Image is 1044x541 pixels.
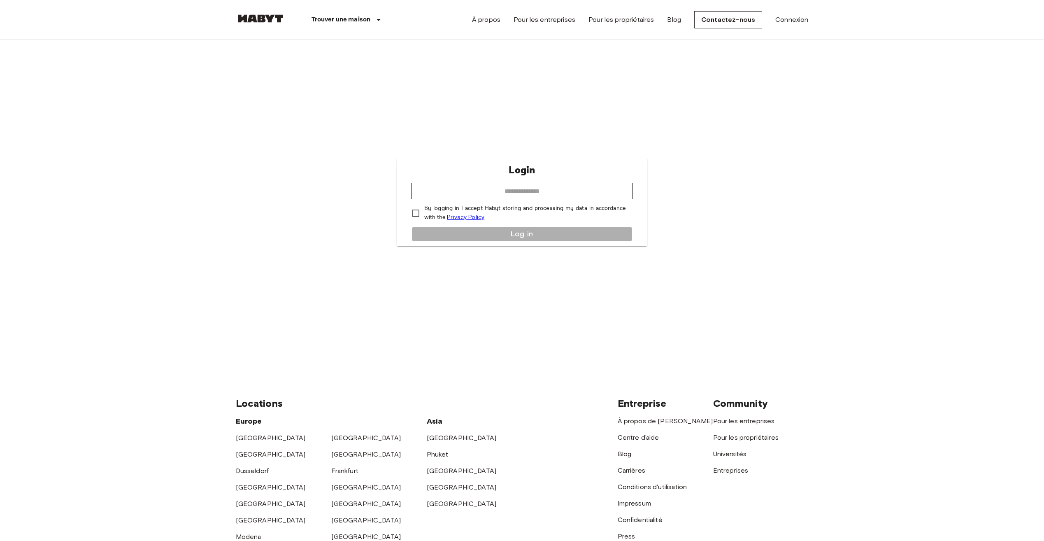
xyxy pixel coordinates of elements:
[236,533,261,541] a: Modena
[236,500,306,508] a: [GEOGRAPHIC_DATA]
[236,483,306,491] a: [GEOGRAPHIC_DATA]
[236,434,306,442] a: [GEOGRAPHIC_DATA]
[775,15,808,25] a: Connexion
[331,533,401,541] a: [GEOGRAPHIC_DATA]
[588,15,654,25] a: Pour les propriétaires
[618,450,632,458] a: Blog
[331,516,401,524] a: [GEOGRAPHIC_DATA]
[236,397,283,409] span: Locations
[514,15,575,25] a: Pour les entreprises
[447,214,484,221] a: Privacy Policy
[331,500,401,508] a: [GEOGRAPHIC_DATA]
[618,434,659,441] a: Centre d'aide
[618,417,713,425] a: À propos de [PERSON_NAME]
[667,15,681,25] a: Blog
[424,204,626,222] p: By logging in I accept Habyt storing and processing my data in accordance with the
[427,417,443,426] span: Asia
[427,450,449,458] a: Phuket
[713,434,779,441] a: Pour les propriétaires
[472,15,500,25] a: À propos
[236,450,306,458] a: [GEOGRAPHIC_DATA]
[618,483,687,491] a: Conditions d'utilisation
[713,466,749,474] a: Entreprises
[331,434,401,442] a: [GEOGRAPHIC_DATA]
[509,163,535,178] p: Login
[236,417,262,426] span: Europe
[694,11,762,28] a: Contactez-nous
[236,516,306,524] a: [GEOGRAPHIC_DATA]
[618,397,667,409] span: Entreprise
[618,532,635,540] a: Press
[427,434,497,442] a: [GEOGRAPHIC_DATA]
[713,397,768,409] span: Community
[427,467,497,475] a: [GEOGRAPHIC_DATA]
[618,466,645,474] a: Carrières
[312,15,371,25] p: Trouver une maison
[236,467,269,475] a: Dusseldorf
[427,483,497,491] a: [GEOGRAPHIC_DATA]
[618,499,651,507] a: Impressum
[713,417,775,425] a: Pour les entreprises
[331,467,358,475] a: Frankfurt
[331,450,401,458] a: [GEOGRAPHIC_DATA]
[713,450,747,458] a: Universités
[236,14,285,23] img: Habyt
[618,516,663,524] a: Confidentialité
[331,483,401,491] a: [GEOGRAPHIC_DATA]
[427,500,497,508] a: [GEOGRAPHIC_DATA]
